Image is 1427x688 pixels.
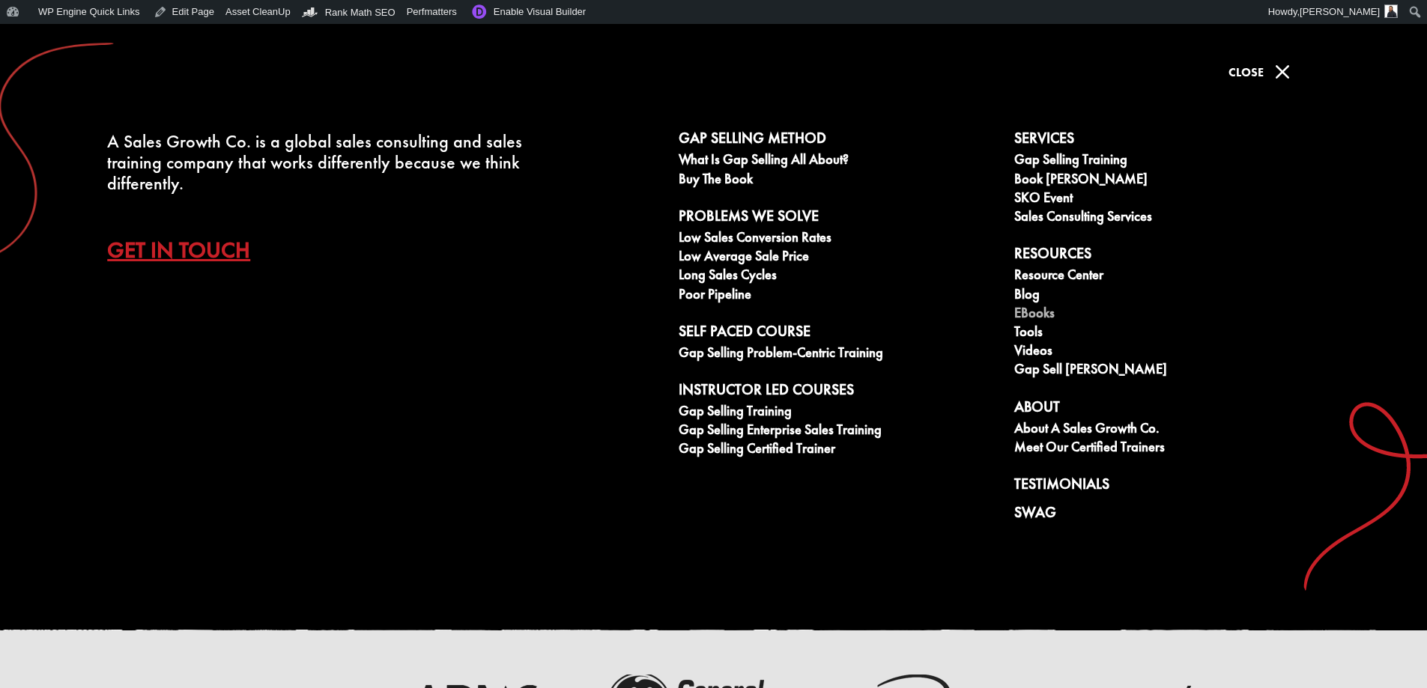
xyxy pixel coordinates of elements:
[1267,57,1297,87] span: M
[679,207,998,230] a: Problems We Solve
[1014,504,1333,526] a: Swag
[1014,362,1333,380] a: Gap Sell [PERSON_NAME]
[42,24,73,36] div: v 4.0.25
[57,96,134,106] div: Domain Overview
[1014,152,1333,171] a: Gap Selling Training
[1014,267,1333,286] a: Resource Center
[1014,398,1333,421] a: About
[679,171,998,190] a: Buy The Book
[1014,343,1333,362] a: Videos
[679,323,998,345] a: Self Paced Course
[679,287,998,305] a: Poor Pipeline
[679,267,998,286] a: Long Sales Cycles
[1014,305,1333,324] a: eBooks
[679,441,998,460] a: Gap Selling Certified Trainer
[1014,439,1333,458] a: Meet our Certified Trainers
[24,24,36,36] img: logo_orange.svg
[1300,6,1380,17] span: [PERSON_NAME]
[679,152,998,171] a: What is Gap Selling all about?
[1014,475,1333,498] a: Testimonials
[679,404,998,422] a: Gap Selling Training
[166,96,252,106] div: Keywords by Traffic
[679,249,998,267] a: Low Average Sale Price
[107,131,533,194] div: A Sales Growth Co. is a global sales consulting and sales training company that works differently...
[1014,324,1333,343] a: Tools
[679,381,998,404] a: Instructor Led Courses
[107,224,273,276] a: Get In Touch
[149,94,161,106] img: tab_keywords_by_traffic_grey.svg
[679,130,998,152] a: Gap Selling Method
[1014,190,1333,209] a: SKO Event
[1014,209,1333,228] a: Sales Consulting Services
[1228,64,1264,80] span: Close
[679,230,998,249] a: Low Sales Conversion Rates
[1014,171,1333,190] a: Book [PERSON_NAME]
[39,39,165,51] div: Domain: [DOMAIN_NAME]
[40,94,52,106] img: tab_domain_overview_orange.svg
[1014,130,1333,152] a: Services
[679,345,998,364] a: Gap Selling Problem-Centric Training
[1014,245,1333,267] a: Resources
[1014,421,1333,439] a: About A Sales Growth Co.
[24,39,36,51] img: website_grey.svg
[1014,287,1333,305] a: Blog
[679,422,998,441] a: Gap Selling Enterprise Sales Training
[325,7,396,18] span: Rank Math SEO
